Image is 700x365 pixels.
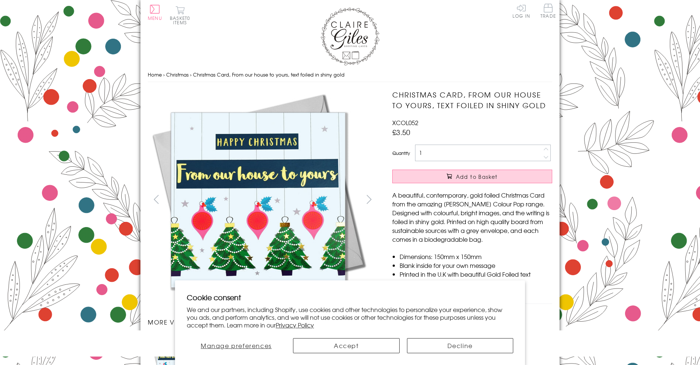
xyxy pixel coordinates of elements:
[392,150,410,156] label: Quantity
[193,71,344,78] span: Christmas Card, From our house to yours, text foiled in shiny gold
[276,320,314,329] a: Privacy Policy
[166,71,189,78] a: Christmas
[148,191,164,208] button: prev
[392,127,410,137] span: £3.50
[400,279,552,287] li: Comes cello wrapped in Compostable bag
[400,270,552,279] li: Printed in the U.K with beautiful Gold Foiled text
[148,318,378,326] h3: More views
[400,252,552,261] li: Dimensions: 150mm x 150mm
[163,71,165,78] span: ›
[187,338,286,353] button: Manage preferences
[148,71,162,78] a: Home
[378,89,598,310] img: Christmas Card, From our house to yours, text foiled in shiny gold
[540,4,556,20] a: Trade
[190,71,192,78] span: ›
[456,173,498,180] span: Add to Basket
[392,89,552,111] h1: Christmas Card, From our house to yours, text foiled in shiny gold
[293,338,400,353] button: Accept
[148,89,368,310] img: Christmas Card, From our house to yours, text foiled in shiny gold
[148,5,162,20] button: Menu
[170,6,190,25] button: Basket0 items
[187,306,513,329] p: We and our partners, including Shopify, use cookies and other technologies to personalize your ex...
[392,118,418,127] span: XCOL052
[201,341,272,350] span: Manage preferences
[392,170,552,183] button: Add to Basket
[321,7,379,65] img: Claire Giles Greetings Cards
[148,67,552,82] nav: breadcrumbs
[540,4,556,18] span: Trade
[187,292,513,302] h2: Cookie consent
[173,15,190,26] span: 0 items
[512,4,530,18] a: Log In
[361,191,378,208] button: next
[400,261,552,270] li: Blank inside for your own message
[392,191,552,244] p: A beautiful, contemporary, gold foiled Christmas Card from the amazing [PERSON_NAME] Colour Pop r...
[407,338,514,353] button: Decline
[148,15,162,21] span: Menu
